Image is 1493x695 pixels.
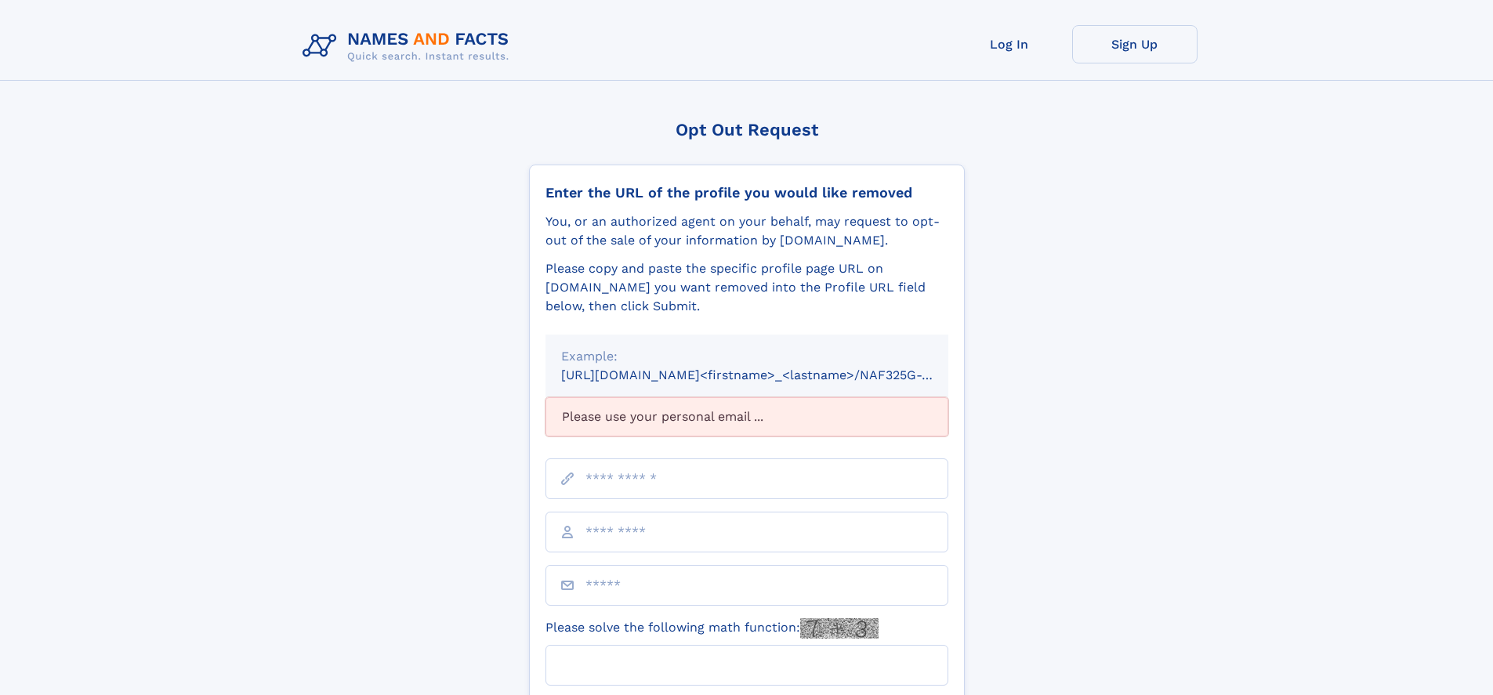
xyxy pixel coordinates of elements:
a: Log In [947,25,1072,63]
div: Enter the URL of the profile you would like removed [545,184,948,201]
a: Sign Up [1072,25,1198,63]
small: [URL][DOMAIN_NAME]<firstname>_<lastname>/NAF325G-xxxxxxxx [561,367,978,382]
div: Example: [561,347,933,366]
div: Please use your personal email ... [545,397,948,436]
label: Please solve the following math function: [545,618,879,639]
img: Logo Names and Facts [296,25,522,67]
div: You, or an authorized agent on your behalf, may request to opt-out of the sale of your informatio... [545,212,948,250]
div: Please copy and paste the specific profile page URL on [DOMAIN_NAME] you want removed into the Pr... [545,259,948,316]
div: Opt Out Request [529,120,965,139]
